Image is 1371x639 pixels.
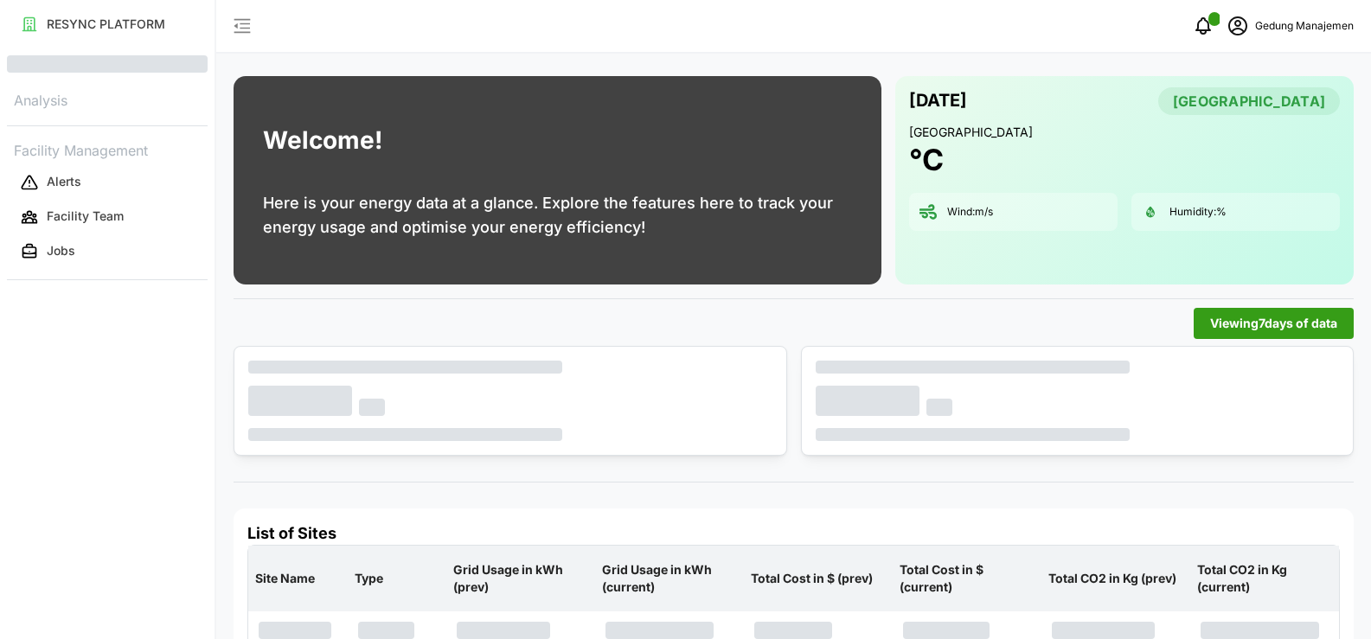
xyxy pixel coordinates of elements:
p: Total Cost in $ (current) [896,547,1038,610]
p: Grid Usage in kWh (prev) [450,547,592,610]
p: Humidity: % [1169,205,1227,220]
p: Facility Team [47,208,124,225]
a: Alerts [7,165,208,200]
p: [DATE] [909,86,967,115]
h1: Welcome! [263,122,382,159]
p: Type [351,556,444,601]
p: Jobs [47,242,75,259]
span: Viewing 7 days of data [1210,309,1337,338]
p: Here is your energy data at a glance. Explore the features here to track your energy usage and op... [263,191,852,240]
a: Jobs [7,234,208,269]
p: Wind: m/s [947,205,993,220]
button: Alerts [7,167,208,198]
button: notifications [1186,9,1220,43]
p: Analysis [7,86,208,112]
a: Facility Team [7,200,208,234]
p: Grid Usage in kWh (current) [599,547,740,610]
button: schedule [1220,9,1255,43]
button: Viewing7days of data [1194,308,1354,339]
p: Total CO2 in Kg (current) [1194,547,1336,610]
button: Jobs [7,236,208,267]
p: Facility Management [7,137,208,162]
p: Total Cost in $ (prev) [747,556,889,601]
h1: °C [909,141,944,179]
p: Gedung Manajemen [1255,18,1354,35]
button: Facility Team [7,201,208,233]
a: RESYNC PLATFORM [7,7,208,42]
span: [GEOGRAPHIC_DATA] [1173,88,1325,114]
p: RESYNC PLATFORM [47,16,165,33]
p: Alerts [47,173,81,190]
p: [GEOGRAPHIC_DATA] [909,124,1340,141]
button: RESYNC PLATFORM [7,9,208,40]
p: Site Name [252,556,344,601]
h4: List of Sites [247,522,1340,545]
p: Total CO2 in Kg (prev) [1045,556,1187,601]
